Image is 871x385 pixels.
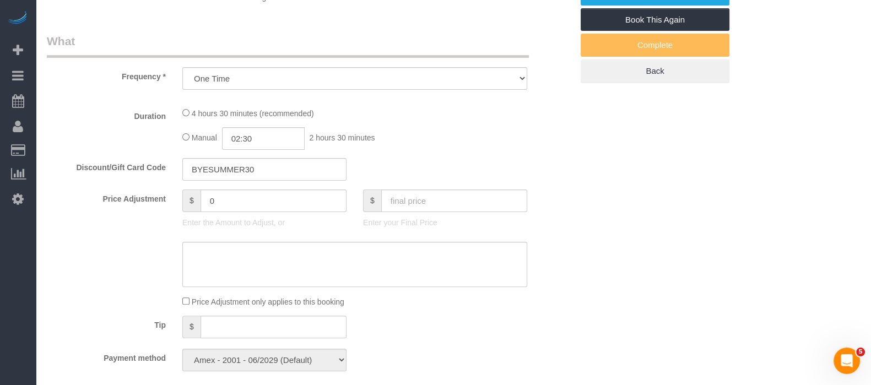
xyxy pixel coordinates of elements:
legend: What [47,33,529,58]
span: 4 hours 30 minutes (recommended) [192,109,314,118]
img: Automaid Logo [7,11,29,26]
span: 2 hours 30 minutes [309,133,375,142]
span: Manual [192,133,217,142]
iframe: Intercom live chat [834,348,860,374]
label: Tip [39,316,174,330]
p: Enter your Final Price [363,217,527,228]
a: Back [581,59,729,83]
label: Price Adjustment [39,189,174,204]
span: $ [182,316,201,338]
label: Discount/Gift Card Code [39,158,174,173]
p: Enter the Amount to Adjust, or [182,217,347,228]
label: Payment method [39,349,174,364]
span: $ [182,189,201,212]
span: $ [363,189,381,212]
input: final price [381,189,527,212]
span: Price Adjustment only applies to this booking [192,297,344,306]
label: Frequency * [39,67,174,82]
a: Book This Again [581,8,729,31]
span: 5 [856,348,865,356]
label: Duration [39,107,174,122]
